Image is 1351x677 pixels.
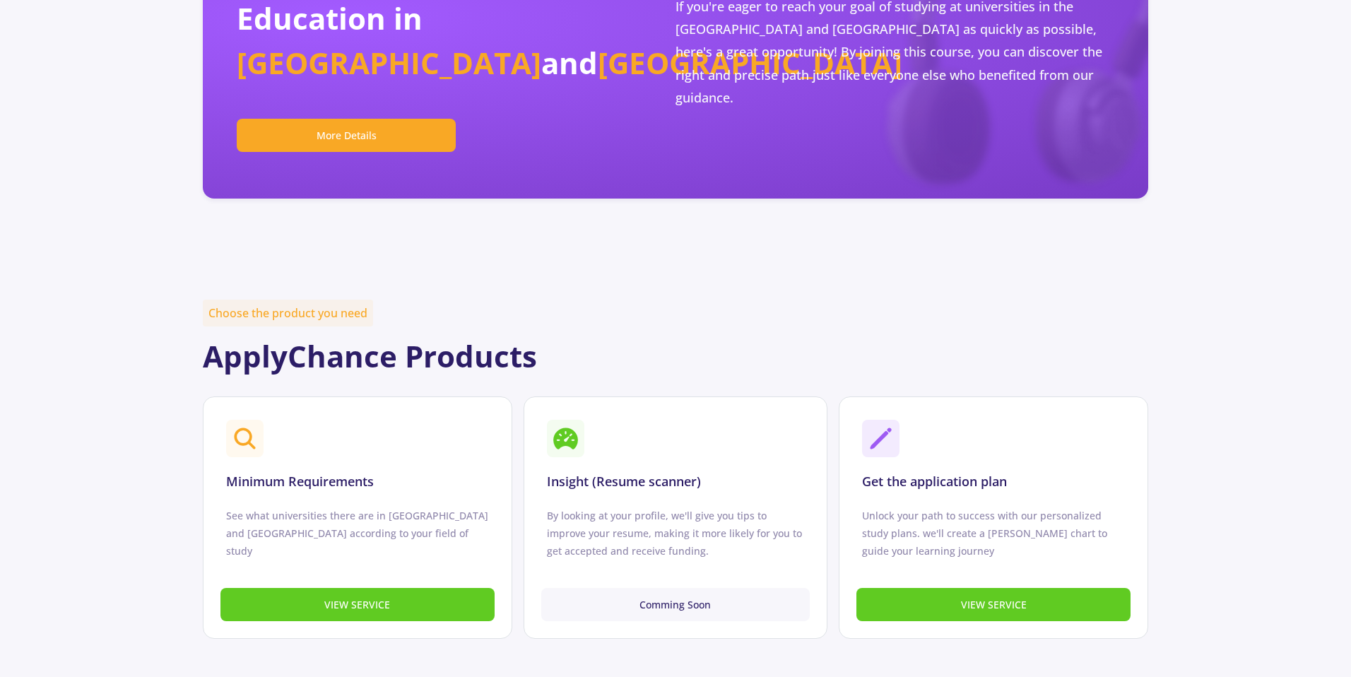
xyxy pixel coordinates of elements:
[547,507,804,560] div: By looking at your profile, we'll give you tips to improve your resume, making it more likely for...
[541,588,810,621] button: Comming Soon
[203,300,373,326] span: Choose the product you need
[220,596,495,612] a: VIEW SERVICE
[598,42,902,83] span: [GEOGRAPHIC_DATA]
[547,474,701,490] h3: Insight (Resume scanner)
[862,474,1007,490] h3: Get the application plan
[237,119,456,152] button: More Details
[220,588,495,621] button: VIEW SERVICE
[856,596,1131,612] a: VIEW SERVICE
[226,474,374,490] h3: Minimum Requirements
[862,507,1125,560] div: Unlock your path to success with our personalized study plans. we'll create a [PERSON_NAME] chart...
[226,507,489,560] div: See what universities there are in [GEOGRAPHIC_DATA] and [GEOGRAPHIC_DATA] according to your fiel...
[237,127,468,143] a: More Details
[237,42,541,83] span: [GEOGRAPHIC_DATA]
[203,338,1148,374] h2: ApplyChance Products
